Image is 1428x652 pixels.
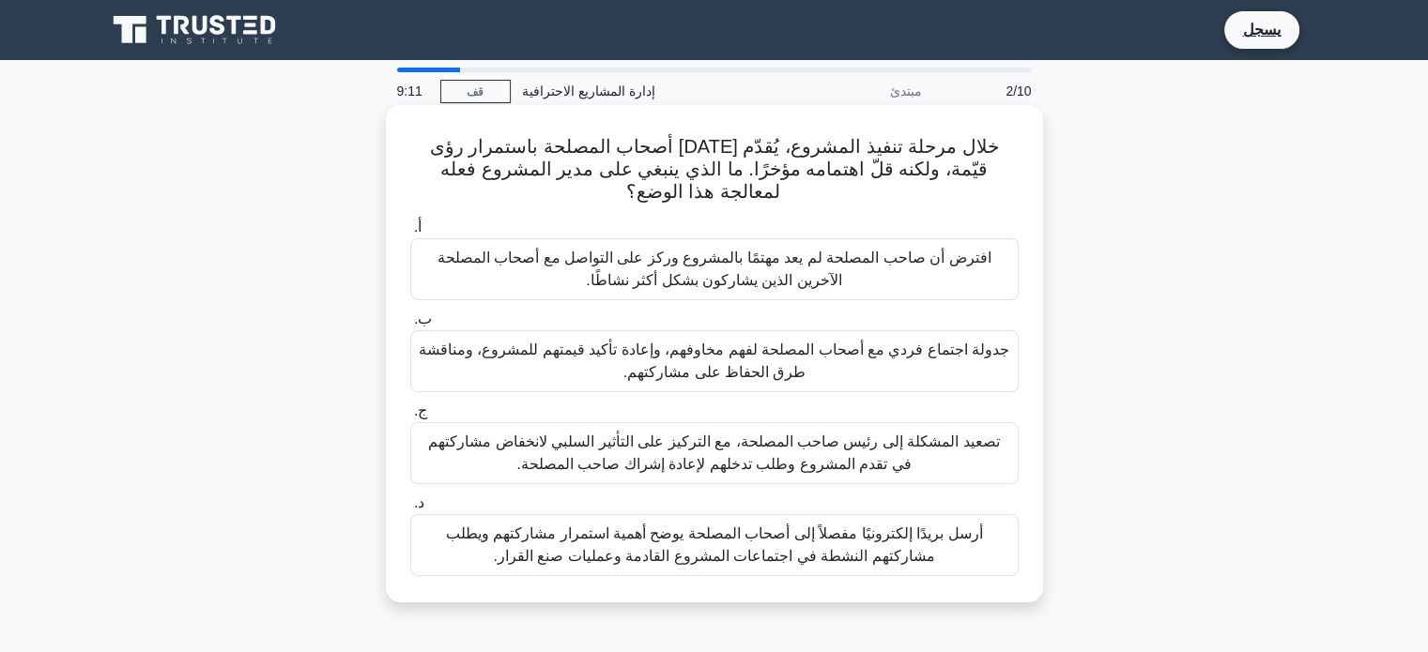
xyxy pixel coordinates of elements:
font: افترض أن صاحب المصلحة لم يعد مهتمًا بالمشروع وركز على التواصل مع أصحاب المصلحة الآخرين الذين يشار... [438,250,991,288]
a: يسجل [1232,18,1292,41]
font: أرسل بريدًا إلكترونيًا مفصلاً إلى أصحاب المصلحة يوضح أهمية استمرار مشاركتهم ويطلب مشاركتهم النشطة... [446,525,983,564]
font: 9:11 [397,83,422,99]
a: قف [440,80,511,103]
font: تصعيد المشكلة إلى رئيس صاحب المصلحة، مع التركيز على التأثير السلبي لانخفاض مشاركتهم في تقدم المشر... [428,433,999,472]
font: مبتدئ [890,83,922,99]
font: قف [467,85,484,99]
font: ج. [414,402,427,418]
font: 2/10 [1006,83,1031,99]
font: إدارة المشاريع الاحترافية [522,83,655,99]
font: أ. [414,219,422,235]
font: خلال مرحلة تنفيذ المشروع، يُقدّم [DATE] أصحاب المصلحة باستمرار رؤى قيّمة، ولكنه قلّ اهتمامه مؤخرً... [430,136,999,202]
font: يسجل [1243,22,1281,38]
font: جدولة اجتماع فردي مع أصحاب المصلحة لفهم مخاوفهم، وإعادة تأكيد قيمتهم للمشروع، ومناقشة طرق الحفاظ ... [419,341,1009,380]
font: ب. [414,311,432,326]
font: د. [414,494,424,510]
